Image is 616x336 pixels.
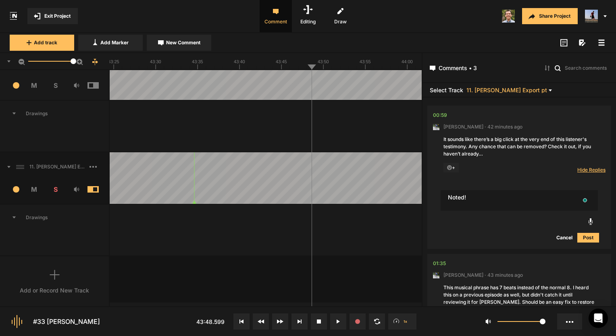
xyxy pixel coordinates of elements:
div: Open Intercom Messenger [589,309,608,328]
button: Add Marker [78,35,143,51]
text: 43:40 [234,59,245,64]
div: It sounds like there’s a big click at the very end of this listener's testimony. Any chance that ... [443,136,595,158]
button: Share Project [522,8,578,24]
div: 01:35.175 [433,259,446,268]
text: 43:25 [108,59,119,64]
div: #33 [PERSON_NAME] [33,317,100,326]
button: Cancel [551,233,577,243]
span: Exit Project [44,12,71,20]
span: + [443,163,459,172]
img: 424769395311cb87e8bb3f69157a6d24 [502,10,515,23]
button: New Comment [147,35,211,51]
span: S [45,81,66,90]
text: 43:50 [318,59,329,64]
button: 1x [388,313,416,330]
img: ACg8ocLxXzHjWyafR7sVkIfmxRufCxqaSAR27SDjuE-ggbMy1qqdgD8=s96-c [433,272,439,278]
button: Add track [10,35,74,51]
text: 44:00 [402,59,413,64]
text: 43:35 [192,59,203,64]
span: M [24,81,45,90]
div: Add or Record New Track [20,286,89,295]
span: Add track [34,39,57,46]
img: ACg8ocJ5zrP0c3SJl5dKscm-Goe6koz8A9fWD7dpguHuX8DX5VIxymM=s96-c [585,10,598,23]
span: New Comment [166,39,200,46]
span: M [24,185,45,194]
header: Comments • 3 [422,53,616,83]
header: Select Track [422,83,616,97]
text: 43:45 [276,59,287,64]
div: 00:59.942 [433,111,447,119]
input: Search comments [564,64,609,72]
span: 43:48.599 [196,318,225,325]
span: Add Marker [100,39,129,46]
text: 43:30 [150,59,161,64]
span: 11. [PERSON_NAME] Export pt [26,163,89,170]
span: 11. [PERSON_NAME] Export pt [466,87,547,93]
span: [PERSON_NAME] · 43 minutes ago [443,272,523,279]
button: Exit Project [27,8,78,24]
span: S [45,185,66,194]
img: ACg8ocLxXzHjWyafR7sVkIfmxRufCxqaSAR27SDjuE-ggbMy1qqdgD8=s96-c [433,124,439,130]
text: 43:55 [360,59,371,64]
span: Hide Replies [577,166,606,173]
span: [PERSON_NAME] · 42 minutes ago [443,123,522,131]
div: This musical phrase has 7 beats instead of the normal 8. I heard this on a previous episode as we... [443,284,595,313]
textarea: To enrich screen reader interactions, please activate Accessibility in Grammarly extension settings [441,190,598,211]
button: Post [577,233,599,243]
